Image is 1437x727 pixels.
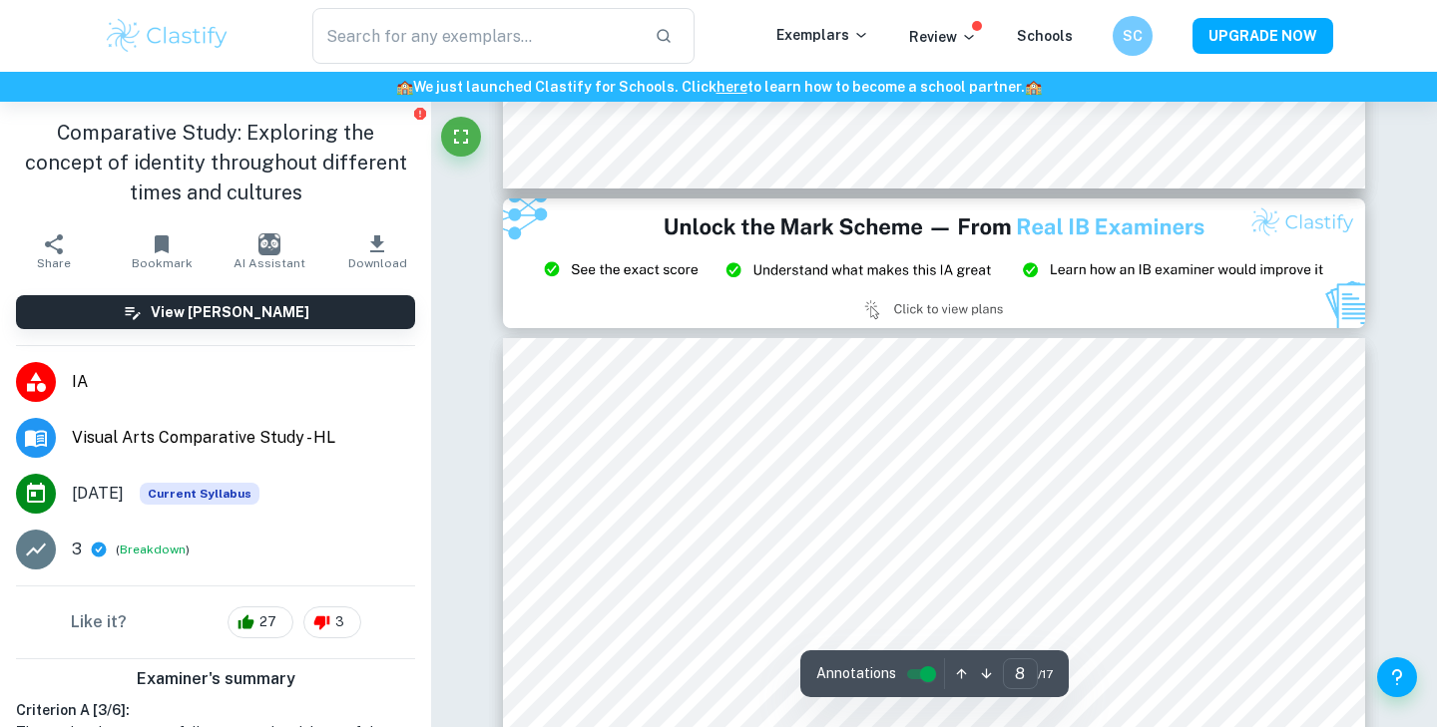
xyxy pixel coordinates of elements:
h6: Examiner's summary [8,667,423,691]
div: 27 [228,606,293,638]
h6: We just launched Clastify for Schools. Click to learn how to become a school partner. [4,76,1433,98]
img: Ad [503,198,1365,328]
span: Bookmark [132,256,193,270]
p: 3 [72,538,82,561]
span: Visual Arts Comparative Study - HL [72,426,415,450]
div: 3 [303,606,361,638]
h6: Like it? [71,610,127,634]
span: 27 [248,612,287,632]
button: SC [1113,16,1153,56]
h6: View [PERSON_NAME] [151,301,309,323]
span: IA [72,370,415,394]
p: Review [909,26,977,48]
img: AI Assistant [258,233,280,255]
button: Breakdown [120,541,186,558]
input: Search for any exemplars... [312,8,639,64]
button: Download [323,223,431,279]
span: AI Assistant [234,256,305,270]
button: Report issue [412,106,427,121]
h6: Criterion A [ 3 / 6 ]: [16,699,415,721]
h6: SC [1122,25,1145,47]
span: Current Syllabus [140,483,259,505]
span: / 17 [1038,665,1053,683]
button: UPGRADE NOW [1193,18,1333,54]
span: ( ) [116,541,190,559]
button: AI Assistant [216,223,323,279]
div: This exemplar is based on the current syllabus. Feel free to refer to it for inspiration/ideas wh... [140,483,259,505]
h1: Comparative Study: Exploring the concept of identity throughout different times and cultures [16,118,415,207]
span: Annotations [816,663,896,684]
a: Schools [1017,28,1073,44]
button: Help and Feedback [1377,657,1417,697]
span: 🏫 [1025,79,1042,95]
button: Fullscreen [441,117,481,157]
p: Exemplars [776,24,869,46]
a: here [717,79,747,95]
button: Bookmark [108,223,216,279]
span: Share [37,256,71,270]
span: Download [348,256,407,270]
span: 3 [324,612,355,632]
span: [DATE] [72,482,124,506]
span: 🏫 [396,79,413,95]
button: View [PERSON_NAME] [16,295,415,329]
img: Clastify logo [104,16,231,56]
